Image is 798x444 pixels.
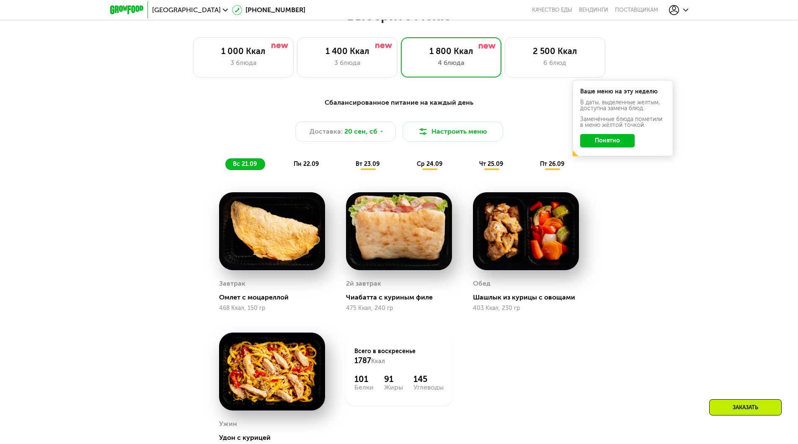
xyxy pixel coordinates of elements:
a: Вендинги [579,7,608,13]
div: 1 000 Ккал [202,46,285,56]
div: Заменённые блюда пометили в меню жёлтой точкой. [580,116,666,128]
div: Удон с курицей [219,434,332,442]
div: Сбалансированное питание на каждый день [151,98,647,108]
span: [GEOGRAPHIC_DATA] [152,7,221,13]
span: вс 21.09 [233,160,257,168]
div: 4 блюда [410,58,493,68]
div: поставщикам [615,7,658,13]
a: [PHONE_NUMBER] [232,5,305,15]
div: В даты, выделенные желтым, доступна замена блюд. [580,100,666,111]
div: 475 Ккал, 240 гр [346,305,452,312]
div: Ужин [219,418,237,430]
div: 1 800 Ккал [410,46,493,56]
div: 6 блюд [514,58,597,68]
span: Доставка: [310,126,343,137]
span: пн 22.09 [294,160,319,168]
span: пт 26.09 [540,160,564,168]
div: 2 500 Ккал [514,46,597,56]
div: Шашлык из курицы с овощами [473,293,586,302]
button: Понятно [580,134,635,147]
div: Заказать [709,399,782,416]
span: ср 24.09 [417,160,442,168]
button: Настроить меню [403,121,503,142]
div: 3 блюда [306,58,389,68]
div: 403 Ккал, 230 гр [473,305,579,312]
span: 20 сен, сб [344,126,377,137]
div: Обед [473,277,491,290]
div: 3 блюда [202,58,285,68]
div: 145 [413,374,444,384]
div: Белки [354,384,374,391]
div: 468 Ккал, 150 гр [219,305,325,312]
span: 1787 [354,356,371,365]
div: 2й завтрак [346,277,381,290]
div: Углеводы [413,384,444,391]
div: 101 [354,374,374,384]
div: Ваше меню на эту неделю [580,89,666,95]
div: 91 [384,374,403,384]
div: Завтрак [219,277,245,290]
div: Всего в воскресенье [354,347,444,366]
div: 1 400 Ккал [306,46,389,56]
span: чт 25.09 [479,160,503,168]
div: Омлет с моцареллой [219,293,332,302]
span: вт 23.09 [356,160,380,168]
span: Ккал [371,358,385,365]
div: Жиры [384,384,403,391]
div: Чиабатта с куриным филе [346,293,459,302]
a: Качество еды [532,7,572,13]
